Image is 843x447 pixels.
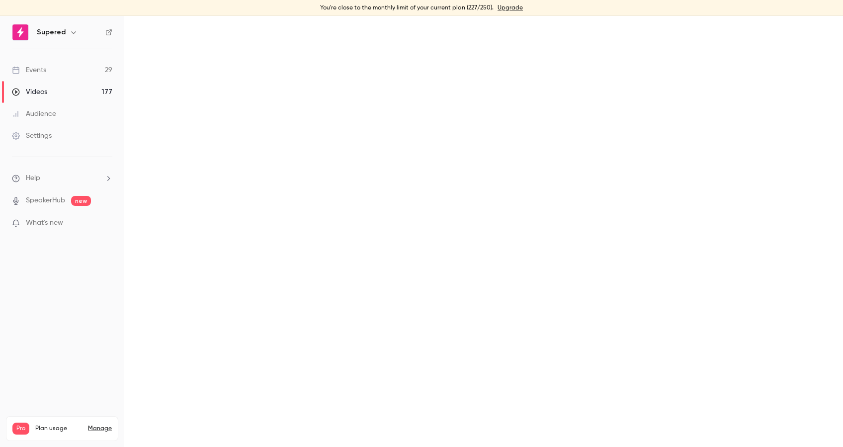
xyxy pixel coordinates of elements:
[12,131,52,141] div: Settings
[12,65,46,75] div: Events
[12,173,112,183] li: help-dropdown-opener
[100,219,112,228] iframe: Noticeable Trigger
[37,27,66,37] h6: Supered
[26,218,63,228] span: What's new
[26,173,40,183] span: Help
[12,109,56,119] div: Audience
[88,425,112,433] a: Manage
[12,87,47,97] div: Videos
[26,195,65,206] a: SpeakerHub
[35,425,82,433] span: Plan usage
[12,423,29,435] span: Pro
[71,196,91,206] span: new
[498,4,523,12] a: Upgrade
[12,24,28,40] img: Supered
